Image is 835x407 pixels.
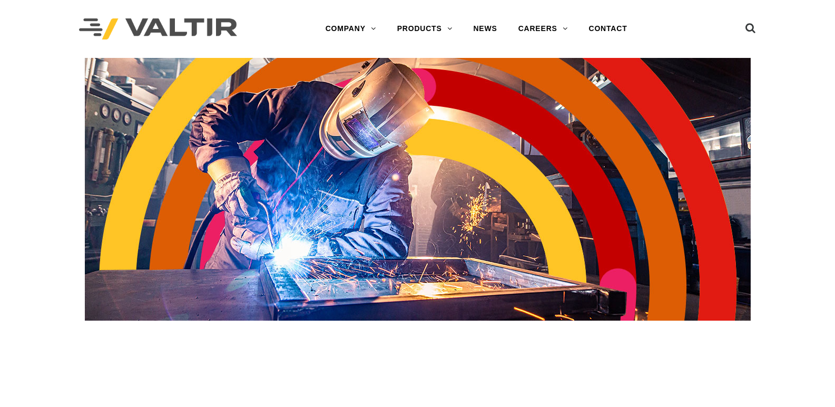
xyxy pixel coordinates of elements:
[463,18,507,39] a: NEWS
[315,18,387,39] a: COMPANY
[578,18,638,39] a: CONTACT
[85,58,751,321] img: Header_Timeline
[79,18,237,40] img: Valtir
[508,18,578,39] a: CAREERS
[387,18,463,39] a: PRODUCTS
